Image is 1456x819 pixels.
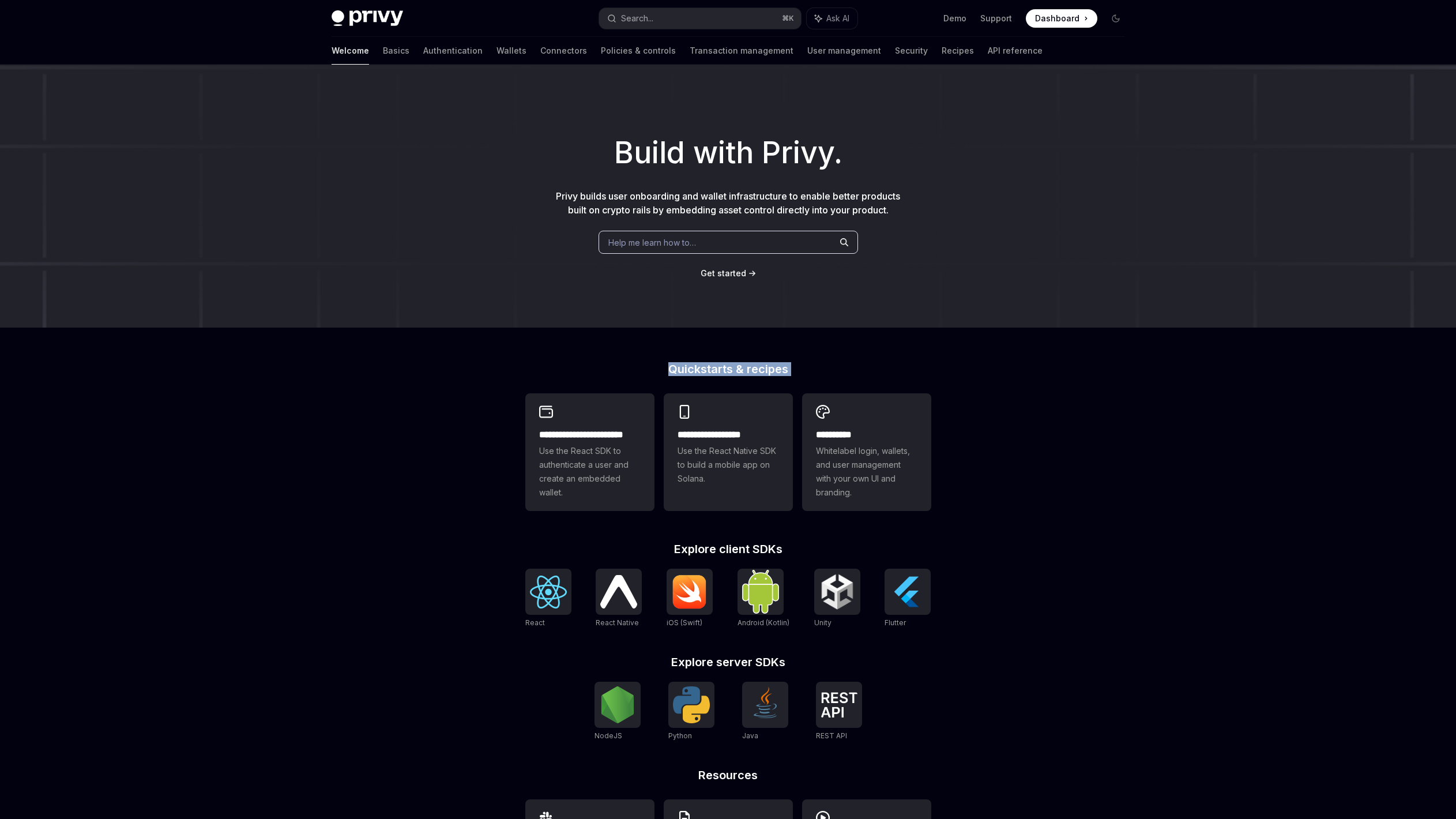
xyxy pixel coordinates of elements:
span: Flutter [885,618,906,627]
a: Get started [701,268,746,279]
a: **** *****Whitelabel login, wallets, and user management with your own UI and branding. [802,393,931,511]
span: Whitelabel login, wallets, and user management with your own UI and branding. [816,444,917,499]
a: Welcome [332,37,369,65]
a: PythonPython [668,682,714,742]
a: API reference [988,37,1043,65]
a: Authentication [423,37,483,65]
a: Policies & controls [601,37,676,65]
span: Help me learn how to… [608,236,696,249]
a: **** **** **** ***Use the React Native SDK to build a mobile app on Solana. [664,393,793,511]
img: iOS (Swift) [671,574,708,609]
button: Toggle dark mode [1107,9,1125,28]
img: Flutter [889,573,926,610]
img: Java [747,686,784,723]
img: NodeJS [599,686,636,723]
span: Dashboard [1035,13,1079,24]
span: Ask AI [826,13,849,24]
img: Unity [819,573,856,610]
h2: Explore client SDKs [525,543,931,555]
span: Python [668,731,692,740]
img: Android (Kotlin) [742,570,779,613]
img: Python [673,686,710,723]
a: Basics [383,37,409,65]
a: UnityUnity [814,569,860,629]
a: Android (Kotlin)Android (Kotlin) [738,569,789,629]
img: dark logo [332,10,403,27]
a: iOS (Swift)iOS (Swift) [667,569,713,629]
span: React Native [596,618,639,627]
span: ⌘ K [782,14,794,23]
span: iOS (Swift) [667,618,702,627]
span: NodeJS [595,731,622,740]
a: Demo [943,13,966,24]
a: ReactReact [525,569,571,629]
a: NodeJSNodeJS [595,682,641,742]
div: Search... [621,12,653,25]
a: REST APIREST API [816,682,862,742]
span: Use the React SDK to authenticate a user and create an embedded wallet. [539,444,641,499]
a: FlutterFlutter [885,569,931,629]
span: REST API [816,731,847,740]
a: Dashboard [1026,9,1097,28]
span: Unity [814,618,832,627]
h2: Explore server SDKs [525,656,931,668]
span: Privy builds user onboarding and wallet infrastructure to enable better products built on crypto ... [556,190,900,216]
a: Wallets [496,37,526,65]
h1: Build with Privy. [18,130,1438,175]
h2: Resources [525,769,931,781]
img: React [530,576,567,608]
a: Recipes [942,37,974,65]
span: Android (Kotlin) [738,618,789,627]
a: React NativeReact Native [596,569,642,629]
a: JavaJava [742,682,788,742]
button: Search...⌘K [599,8,801,29]
a: Support [980,13,1012,24]
img: React Native [600,575,637,608]
span: Java [742,731,758,740]
h2: Quickstarts & recipes [525,363,931,375]
a: Transaction management [690,37,793,65]
button: Ask AI [807,8,857,29]
span: Use the React Native SDK to build a mobile app on Solana. [678,444,779,486]
span: React [525,618,545,627]
span: Get started [701,268,746,278]
img: REST API [821,692,857,717]
a: Connectors [540,37,587,65]
a: Security [895,37,928,65]
a: User management [807,37,881,65]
